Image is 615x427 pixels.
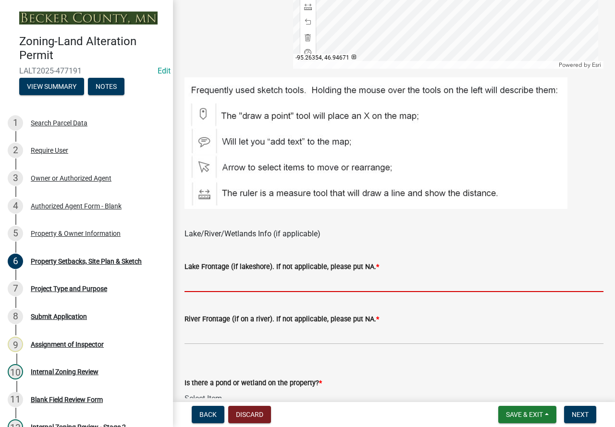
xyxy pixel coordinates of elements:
button: Next [564,406,596,423]
img: Becker County, Minnesota [19,12,158,24]
wm-modal-confirm: Edit Application Number [158,66,171,75]
wm-modal-confirm: Notes [88,83,124,91]
div: Lake/River/Wetlands Info (if applicable) [184,228,603,240]
div: Authorized Agent Form - Blank [31,203,122,209]
label: River Frontage (if on a river). If not applicable, please put NA. [184,316,379,323]
label: Is there a pond or wetland on the property? [184,380,322,387]
div: Assignment of Inspector [31,341,104,348]
span: LALT2025-477191 [19,66,154,75]
button: View Summary [19,78,84,95]
button: Back [192,406,224,423]
div: 9 [8,337,23,352]
div: 4 [8,198,23,214]
span: Save & Exit [506,411,543,418]
div: 2 [8,143,23,158]
label: Lake Frontage (if lakeshore). If not applicable, please put NA. [184,264,379,270]
div: 6 [8,254,23,269]
a: Esri [592,61,601,68]
div: Property Setbacks, Site Plan & Sketch [31,258,142,265]
div: 1 [8,115,23,131]
h4: Zoning-Land Alteration Permit [19,35,165,62]
img: Map_Tools_893fc643-5659-4afa-8717-3ecb312038ec.JPG [184,77,567,209]
a: Edit [158,66,171,75]
span: Back [199,411,217,418]
span: Next [572,411,589,418]
div: Search Parcel Data [31,120,87,126]
wm-modal-confirm: Summary [19,83,84,91]
button: Discard [228,406,271,423]
div: Property & Owner Information [31,230,121,237]
div: Internal Zoning Review [31,368,98,375]
div: 8 [8,309,23,324]
div: 11 [8,392,23,407]
div: 3 [8,171,23,186]
div: Powered by [556,61,603,69]
div: Project Type and Purpose [31,285,107,292]
div: Owner or Authorized Agent [31,175,111,182]
div: 7 [8,281,23,296]
button: Notes [88,78,124,95]
div: Blank Field Review Form [31,396,103,403]
button: Save & Exit [498,406,556,423]
div: Submit Application [31,313,87,320]
div: 5 [8,226,23,241]
div: Require User [31,147,68,154]
div: 10 [8,364,23,379]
